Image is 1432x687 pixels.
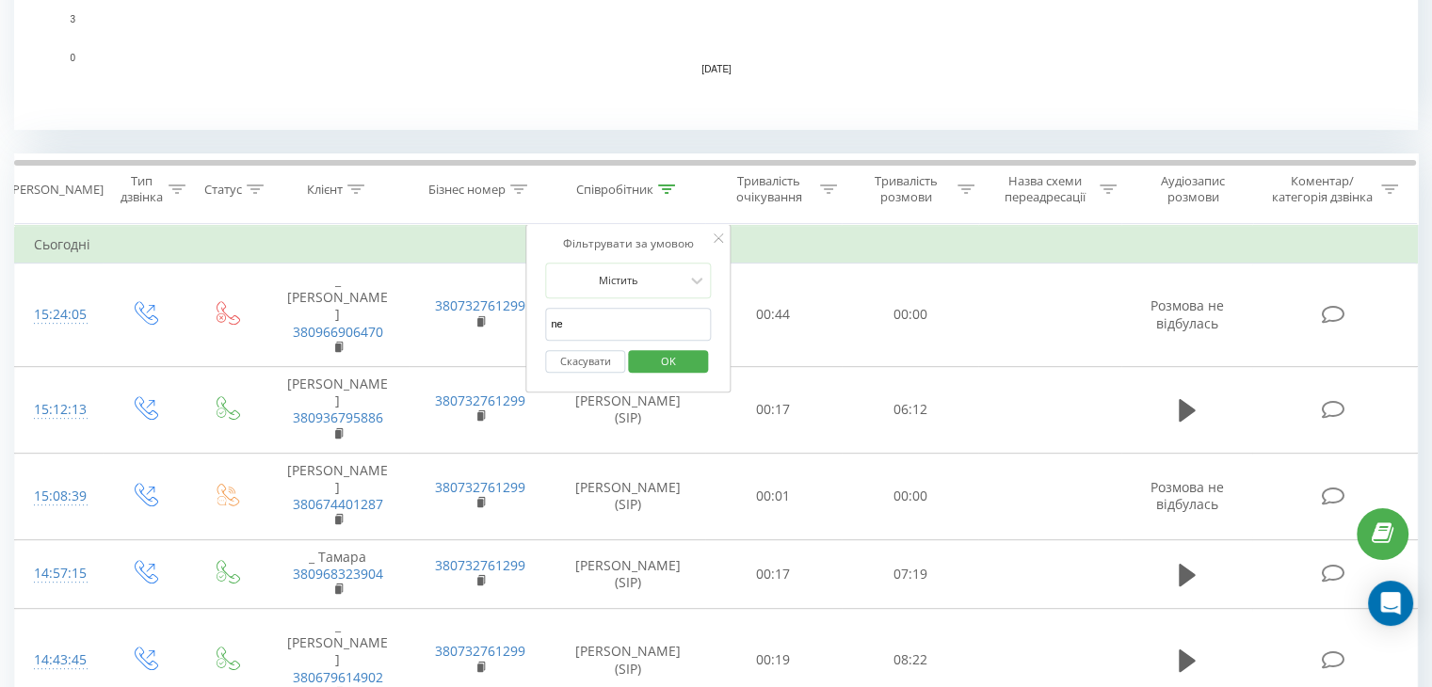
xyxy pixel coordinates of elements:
div: Тип дзвінка [119,173,163,205]
text: 0 [70,53,75,63]
div: Бізнес номер [428,182,506,198]
a: 380679614902 [293,668,383,686]
div: 15:08:39 [34,478,84,515]
div: Аудіозапис розмови [1138,173,1248,205]
a: 380674401287 [293,495,383,513]
button: Скасувати [545,350,625,374]
td: 00:17 [705,539,842,609]
text: 3 [70,14,75,24]
div: Тривалість очікування [722,173,816,205]
div: [PERSON_NAME] [8,182,104,198]
a: 380732761299 [435,478,525,496]
td: 00:00 [842,453,978,539]
a: 380732761299 [435,296,525,314]
td: _ Тамара [266,539,409,609]
a: 380968323904 [293,565,383,583]
a: 380732761299 [435,642,525,660]
span: OK [642,346,695,375]
a: 380732761299 [435,556,525,574]
td: 00:44 [705,264,842,367]
td: 07:19 [842,539,978,609]
td: 00:01 [705,453,842,539]
div: Назва схеми переадресації [996,173,1095,205]
div: 15:12:13 [34,391,84,428]
div: 14:43:45 [34,642,84,679]
input: Введіть значення [545,308,711,341]
td: Сьогодні [15,226,1418,264]
div: 15:24:05 [34,296,84,333]
td: 06:12 [842,367,978,454]
text: [DATE] [701,64,732,74]
td: [PERSON_NAME] (SIP) [552,453,705,539]
button: OK [628,350,708,374]
div: Співробітник [576,182,653,198]
td: [PERSON_NAME] [266,453,409,539]
div: Open Intercom Messenger [1368,581,1413,626]
div: Клієнт [307,182,343,198]
td: 00:00 [842,264,978,367]
span: Розмова не відбулась [1150,296,1224,331]
td: _ [PERSON_NAME] [266,264,409,367]
td: [PERSON_NAME] (SIP) [552,539,705,609]
span: Розмова не відбулась [1150,478,1224,513]
div: Коментар/категорія дзвінка [1266,173,1376,205]
a: 380732761299 [435,391,525,409]
div: Тривалість розмови [859,173,953,205]
div: Статус [204,182,242,198]
td: [PERSON_NAME] [266,367,409,454]
a: 380966906470 [293,323,383,341]
div: Фільтрувати за умовою [545,234,711,253]
td: 00:17 [705,367,842,454]
div: 14:57:15 [34,555,84,592]
td: [PERSON_NAME] (SIP) [552,367,705,454]
a: 380936795886 [293,408,383,426]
